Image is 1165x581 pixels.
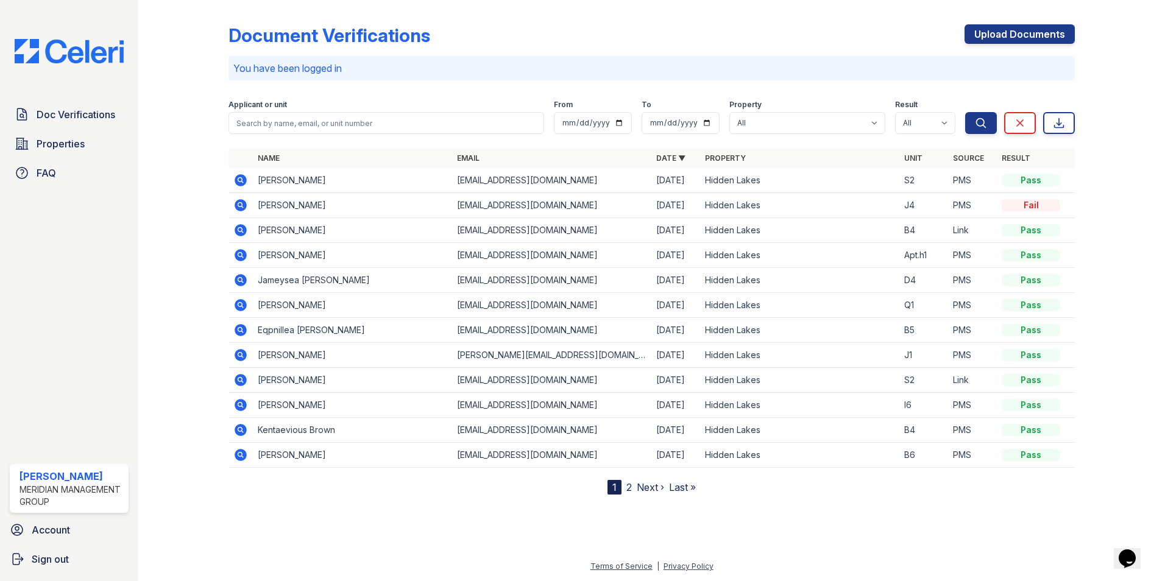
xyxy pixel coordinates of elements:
[651,393,700,418] td: [DATE]
[700,368,899,393] td: Hidden Lakes
[899,393,948,418] td: I6
[253,318,452,343] td: Eqpnillea [PERSON_NAME]
[899,318,948,343] td: B5
[457,153,480,163] a: Email
[253,218,452,243] td: [PERSON_NAME]
[899,193,948,218] td: J4
[1002,399,1060,411] div: Pass
[965,24,1075,44] a: Upload Documents
[899,418,948,443] td: B4
[228,100,287,110] label: Applicant or unit
[253,418,452,443] td: Kentaevious Brown
[651,418,700,443] td: [DATE]
[637,481,664,493] a: Next ›
[953,153,984,163] a: Source
[452,318,651,343] td: [EMAIL_ADDRESS][DOMAIN_NAME]
[452,443,651,468] td: [EMAIL_ADDRESS][DOMAIN_NAME]
[899,268,948,293] td: D4
[948,193,997,218] td: PMS
[651,443,700,468] td: [DATE]
[700,418,899,443] td: Hidden Lakes
[10,102,129,127] a: Doc Verifications
[554,100,573,110] label: From
[651,343,700,368] td: [DATE]
[642,100,651,110] label: To
[700,193,899,218] td: Hidden Lakes
[1002,324,1060,336] div: Pass
[657,562,659,571] div: |
[452,168,651,193] td: [EMAIL_ADDRESS][DOMAIN_NAME]
[590,562,653,571] a: Terms of Service
[253,293,452,318] td: [PERSON_NAME]
[1002,449,1060,461] div: Pass
[5,518,133,542] a: Account
[700,168,899,193] td: Hidden Lakes
[899,218,948,243] td: B4
[452,393,651,418] td: [EMAIL_ADDRESS][DOMAIN_NAME]
[452,418,651,443] td: [EMAIL_ADDRESS][DOMAIN_NAME]
[700,293,899,318] td: Hidden Lakes
[253,193,452,218] td: [PERSON_NAME]
[452,293,651,318] td: [EMAIL_ADDRESS][DOMAIN_NAME]
[700,443,899,468] td: Hidden Lakes
[651,268,700,293] td: [DATE]
[452,193,651,218] td: [EMAIL_ADDRESS][DOMAIN_NAME]
[700,268,899,293] td: Hidden Lakes
[651,293,700,318] td: [DATE]
[948,268,997,293] td: PMS
[452,243,651,268] td: [EMAIL_ADDRESS][DOMAIN_NAME]
[32,523,70,537] span: Account
[948,168,997,193] td: PMS
[19,484,124,508] div: Meridian Management Group
[1002,424,1060,436] div: Pass
[899,243,948,268] td: Apt.h1
[253,243,452,268] td: [PERSON_NAME]
[705,153,746,163] a: Property
[10,132,129,156] a: Properties
[651,218,700,243] td: [DATE]
[729,100,762,110] label: Property
[948,243,997,268] td: PMS
[700,343,899,368] td: Hidden Lakes
[664,562,714,571] a: Privacy Policy
[651,318,700,343] td: [DATE]
[258,153,280,163] a: Name
[37,166,56,180] span: FAQ
[651,368,700,393] td: [DATE]
[228,24,430,46] div: Document Verifications
[19,469,124,484] div: [PERSON_NAME]
[1002,299,1060,311] div: Pass
[10,161,129,185] a: FAQ
[895,100,918,110] label: Result
[37,107,115,122] span: Doc Verifications
[948,368,997,393] td: Link
[948,418,997,443] td: PMS
[452,268,651,293] td: [EMAIL_ADDRESS][DOMAIN_NAME]
[899,168,948,193] td: S2
[253,443,452,468] td: [PERSON_NAME]
[700,243,899,268] td: Hidden Lakes
[1002,199,1060,211] div: Fail
[651,193,700,218] td: [DATE]
[1002,153,1030,163] a: Result
[948,293,997,318] td: PMS
[5,547,133,571] a: Sign out
[700,218,899,243] td: Hidden Lakes
[899,343,948,368] td: J1
[948,218,997,243] td: Link
[948,343,997,368] td: PMS
[1114,532,1153,569] iframe: chat widget
[669,481,696,493] a: Last »
[1002,274,1060,286] div: Pass
[607,480,621,495] div: 1
[651,168,700,193] td: [DATE]
[904,153,922,163] a: Unit
[253,343,452,368] td: [PERSON_NAME]
[651,243,700,268] td: [DATE]
[228,112,544,134] input: Search by name, email, or unit number
[1002,374,1060,386] div: Pass
[1002,224,1060,236] div: Pass
[452,343,651,368] td: [PERSON_NAME][EMAIL_ADDRESS][DOMAIN_NAME]
[700,318,899,343] td: Hidden Lakes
